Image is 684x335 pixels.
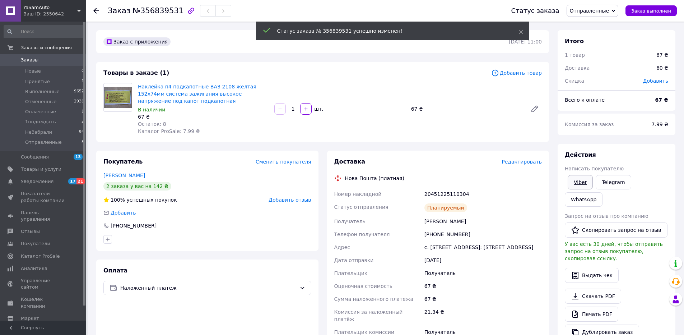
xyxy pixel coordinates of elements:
a: WhatsApp [565,192,602,207]
span: Адрес [334,244,350,250]
div: Вернуться назад [93,7,99,14]
span: Сообщения [21,154,49,160]
a: Редактировать [527,102,542,116]
span: 9652 [74,88,84,95]
span: Добавить [643,78,668,84]
span: 0 [82,68,84,74]
div: 21.34 ₴ [423,306,543,326]
button: Выдать чек [565,268,619,283]
span: Статус отправления [334,204,388,210]
span: Каталог ProSale: 7.99 ₴ [138,128,200,134]
span: В наличии [138,107,165,113]
span: Новые [25,68,41,74]
span: Доставка [565,65,590,71]
div: Планируемый [424,203,467,212]
span: 2936 [74,98,84,105]
div: 60 ₴ [652,60,673,76]
span: 1 товар [565,52,585,58]
span: 94 [79,129,84,136]
span: Комиссия за заказ [565,121,614,127]
div: 67 ₴ [408,104,525,114]
span: Кошелек компании [21,296,66,309]
span: Оплата [103,267,127,274]
a: Telegram [596,175,631,189]
span: Покупатель [103,158,143,165]
span: Отправленные [570,8,609,14]
div: с. [STREET_ADDRESS]: [STREET_ADDRESS] [423,241,543,254]
a: Скачать PDF [565,289,621,304]
span: Добавить отзыв [269,197,311,203]
span: 2 [82,119,84,125]
button: Заказ выполнен [625,5,677,16]
span: Показатели работы компании [21,191,66,203]
span: Уведомления [21,178,53,185]
b: 67 ₴ [655,97,668,103]
span: Получатель [334,219,366,224]
span: 13 [74,154,83,160]
div: [PERSON_NAME] [423,215,543,228]
span: Написать покупателю [565,166,624,171]
div: 67 ₴ [138,113,269,120]
span: Аналитика [21,265,47,272]
span: №356839531 [132,6,183,15]
span: Заказ выполнен [631,8,671,14]
span: Итого [565,38,584,45]
span: Действия [565,151,596,158]
span: Телефон получателя [334,231,390,237]
span: Покупатели [21,240,50,247]
span: У вас есть 30 дней, чтобы отправить запрос на отзыв покупателю, скопировав ссылку. [565,241,663,261]
span: НеЗабрали [25,129,52,136]
span: Остаток: 8 [138,121,166,127]
span: Заказ [108,6,130,15]
span: Отмененные [25,98,56,105]
div: 67 ₴ [656,51,668,59]
span: Заказы [21,57,38,63]
span: Запрос на отзыв про компанию [565,213,648,219]
div: успешных покупок [103,196,177,203]
span: Доставка [334,158,366,165]
span: 17 [68,178,76,184]
div: Нова Пошта (платная) [343,175,406,182]
span: YaSamAuto [23,4,77,11]
a: [PERSON_NAME] [103,173,145,178]
span: Принятые [25,78,50,85]
span: Добавить [111,210,136,216]
div: Получатель [423,267,543,280]
span: Маркет [21,315,39,322]
img: Наклейка п4 подкапотные ВАЗ 2108 желтая 152х74мм система зажигания высокое напряжение под капот п... [104,87,132,108]
div: 2 заказа у вас на 142 ₴ [103,182,171,191]
div: Статус заказа № 356839531 успешно изменен! [277,27,501,35]
a: Viber [568,175,593,189]
span: 1подождать [25,119,56,125]
span: Оплаченные [25,109,56,115]
span: Редактировать [502,159,542,165]
span: Товары и услуги [21,166,61,173]
span: Оценочная стоимость [334,283,393,289]
span: Выполненные [25,88,60,95]
div: [DATE] [423,254,543,267]
span: Скидка [565,78,584,84]
span: 1 [82,78,84,85]
div: 20451225110304 [423,188,543,201]
input: Поиск [4,25,85,38]
span: Сумма наложенного платежа [334,296,414,302]
span: 7.99 ₴ [652,121,668,127]
span: Товары в заказе (1) [103,69,169,76]
span: Заказы и сообщения [21,45,72,51]
a: Печать PDF [565,307,618,322]
span: Комиссия за наложенный платёж [334,309,403,322]
span: Наложенный платеж [120,284,297,292]
span: Номер накладной [334,191,382,197]
span: Добавить товар [491,69,542,77]
span: Управление сайтом [21,277,66,290]
span: 21 [76,178,85,184]
span: Плательщик [334,270,368,276]
div: [PHONE_NUMBER] [423,228,543,241]
span: 8 [82,139,84,146]
span: 1 [82,109,84,115]
div: 67 ₴ [423,293,543,306]
a: Наклейка п4 подкапотные ВАЗ 2108 желтая 152х74мм система зажигания высокое напряжение под капот п... [138,84,256,104]
span: Отзывы [21,228,40,235]
span: Каталог ProSale [21,253,60,260]
div: Ваш ID: 2550642 [23,11,86,17]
